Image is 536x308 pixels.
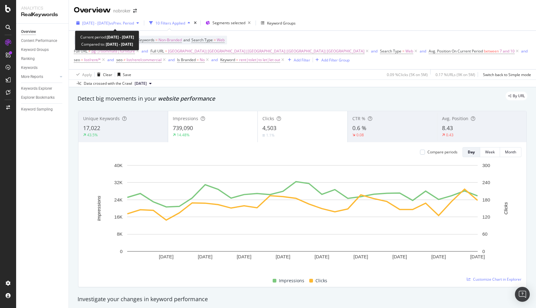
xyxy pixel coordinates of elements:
text: [DATE] [276,254,290,259]
div: Overview [21,29,36,35]
div: Keyword Groups [267,20,296,26]
a: Customize Chart in Explorer [467,277,521,282]
div: legacy label [506,92,527,100]
button: and [141,48,148,54]
div: Keyword Groups [21,47,49,53]
button: Clear [95,70,112,79]
span: pg-|roommate|furniture [92,47,135,56]
text: [DATE] [315,254,329,259]
div: and [211,57,218,62]
span: 7 and 10 [500,47,515,56]
div: Open Intercom Messenger [515,287,530,302]
a: Content Performance [21,38,64,44]
text: 120 [482,214,490,220]
span: Impressions [173,115,198,121]
div: 0.43 [446,132,453,138]
div: Current period: [80,34,134,41]
button: 10 Filters Applied [147,18,193,28]
span: No [200,56,205,64]
span: Web [405,47,413,56]
div: and [420,48,426,54]
div: 0.08 [356,132,364,138]
text: 180 [482,197,490,202]
div: Save [123,72,131,77]
span: Impressions [279,277,304,284]
div: Clear [103,72,112,77]
text: [DATE] [470,254,485,259]
button: Add Filter [285,56,310,64]
text: 32K [114,180,123,185]
span: = [197,57,199,62]
svg: A chart. [83,162,521,270]
text: [DATE] [354,254,368,259]
span: Unique Keywords [83,115,120,121]
div: nobroker [113,8,131,14]
div: Explorer Bookmarks [21,94,55,101]
span: Keywords [138,37,154,43]
button: [DATE] - [DATE]vsPrev. Period [74,18,141,28]
text: 240 [482,180,490,185]
span: [GEOGRAPHIC_DATA]|[GEOGRAPHIC_DATA]|[GEOGRAPHIC_DATA]|[GEOGRAPHIC_DATA]|[GEOGRAPHIC_DATA] [168,47,364,56]
a: Keywords Explorer [21,85,64,92]
a: Ranking [21,56,64,62]
span: Clicks [262,115,274,121]
span: 4,503 [262,124,276,132]
div: Investigate your changes in keyword performance [78,295,527,303]
text: Clicks [503,202,508,214]
span: Avg. Position On Current Period [429,48,483,54]
text: 40K [114,163,123,168]
a: More Reports [21,74,58,80]
button: and [371,48,377,54]
div: RealKeywords [21,11,64,18]
span: [DATE] - [DATE] [82,20,109,26]
div: Content Performance [21,38,57,44]
text: 300 [482,163,490,168]
span: Avg. Position [442,115,468,121]
button: Month [500,147,521,157]
span: Is Branded [177,57,196,62]
b: [DATE] - [DATE] [105,42,133,47]
span: Keyword [220,57,235,62]
text: [DATE] [431,254,446,259]
button: Day [462,147,480,157]
text: 16K [114,214,123,220]
span: Search Type [380,48,401,54]
span: = [214,37,216,43]
a: Keyword Groups [21,47,64,53]
img: Equal [262,134,265,136]
span: 2025 Aug. 4th [135,81,147,86]
span: Clicks [315,277,327,284]
div: Apply [82,72,92,77]
text: [DATE] [198,254,212,259]
span: = [81,57,83,62]
text: 24K [114,197,123,202]
span: Full URL [74,48,87,54]
div: and [521,48,528,54]
div: 43.5% [87,132,98,138]
button: [DATE] [132,80,154,87]
div: Add Filter Group [321,57,350,63]
span: seo [74,57,80,62]
div: Switch back to Simple mode [483,72,531,77]
div: Compare periods [427,149,458,155]
span: and [183,37,190,43]
span: Non-Branded [159,36,182,44]
div: Compared to: [81,41,133,48]
div: and [168,57,175,62]
a: Keywords [21,65,64,71]
text: Impressions [96,196,101,221]
span: rent|tolet|to let|let out [239,56,280,64]
a: Explorer Bookmarks [21,94,64,101]
div: 1.1% [266,133,275,138]
button: Keyword Groups [258,18,298,28]
div: and [107,57,114,62]
button: Switch back to Simple mode [480,70,531,79]
button: Add Filter Group [313,56,350,64]
a: Overview [21,29,64,35]
span: vs Prev. Period [109,20,134,26]
div: 0.17 % URLs ( 9K on 5M ) [435,72,475,77]
span: Full URL [150,48,164,54]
